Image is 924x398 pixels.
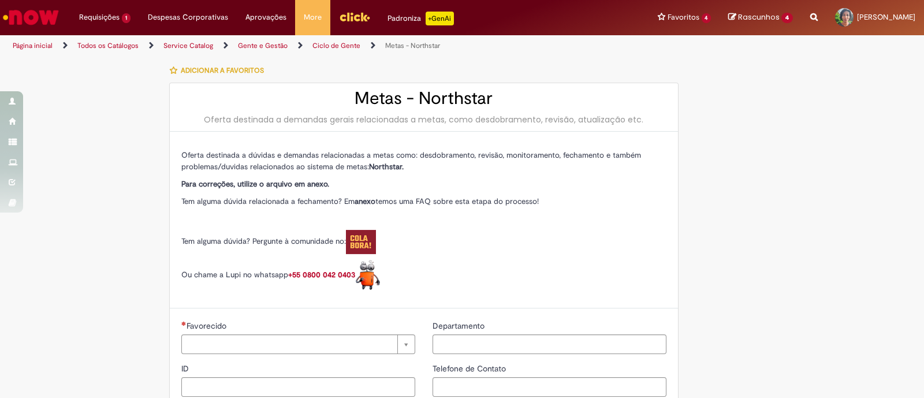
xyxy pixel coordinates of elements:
strong: Northstar. [369,162,404,172]
span: Oferta destinada a dúvidas e demandas relacionadas a metas como: desdobramento, revisão, monitora... [181,150,641,172]
img: click_logo_yellow_360x200.png [339,8,370,25]
span: ID [181,363,191,374]
span: Aprovações [245,12,286,23]
span: Necessários [181,321,187,326]
strong: anexo [355,196,375,206]
a: Gente e Gestão [238,41,288,50]
span: Necessários - Favorecido [187,321,229,331]
span: Telefone de Contato [433,363,508,374]
span: [PERSON_NAME] [857,12,915,22]
h2: Metas - Northstar [181,89,666,108]
input: Departamento [433,334,666,354]
input: ID [181,377,415,397]
p: +GenAi [426,12,454,25]
a: +55 0800 042 0403 [288,270,381,280]
a: Rascunhos [728,12,793,23]
ul: Trilhas de página [9,35,608,57]
span: 1 [122,13,131,23]
input: Telefone de Contato [433,377,666,397]
button: Adicionar a Favoritos [169,58,270,83]
a: Service Catalog [163,41,213,50]
span: Requisições [79,12,120,23]
span: Tem alguma dúvida relacionada a fechamento? Em temos uma FAQ sobre esta etapa do processo! [181,196,539,206]
span: Departamento [433,321,487,331]
a: Todos os Catálogos [77,41,139,50]
img: ServiceNow [1,6,61,29]
a: Página inicial [13,41,53,50]
img: Colabora%20logo.pngx [346,230,376,254]
span: Favoritos [668,12,699,23]
span: 4 [702,13,711,23]
span: Rascunhos [738,12,780,23]
img: Lupi%20logo.pngx [355,260,381,291]
span: More [304,12,322,23]
div: Padroniza [388,12,454,25]
strong: Para correções, utilize o arquivo em anexo. [181,179,329,189]
span: 4 [781,13,793,23]
a: Metas - Northstar [385,41,440,50]
a: Ciclo de Gente [312,41,360,50]
div: Oferta destinada a demandas gerais relacionadas a metas, como desdobramento, revisão, atualização... [181,114,666,125]
a: Limpar campo Favorecido [181,334,415,354]
a: Colabora [346,236,376,246]
span: Ou chame a Lupi no whatsapp [181,270,381,280]
span: Despesas Corporativas [148,12,228,23]
span: Tem alguma dúvida? Pergunte à comunidade no: [181,236,376,246]
span: Adicionar a Favoritos [181,66,264,75]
